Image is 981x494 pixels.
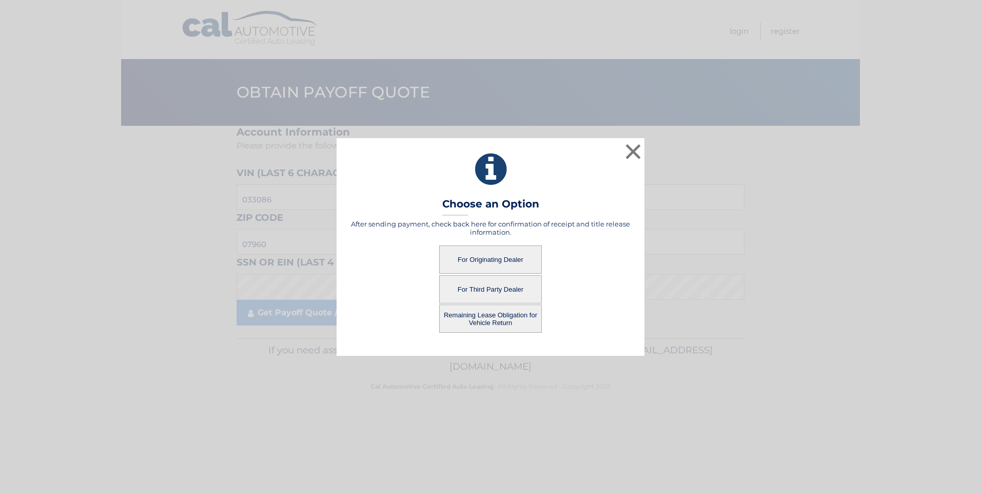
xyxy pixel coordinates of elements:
[439,245,542,274] button: For Originating Dealer
[439,305,542,333] button: Remaining Lease Obligation for Vehicle Return
[349,220,632,236] h5: After sending payment, check back here for confirmation of receipt and title release information.
[439,275,542,303] button: For Third Party Dealer
[442,198,539,216] h3: Choose an Option
[623,141,643,162] button: ×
